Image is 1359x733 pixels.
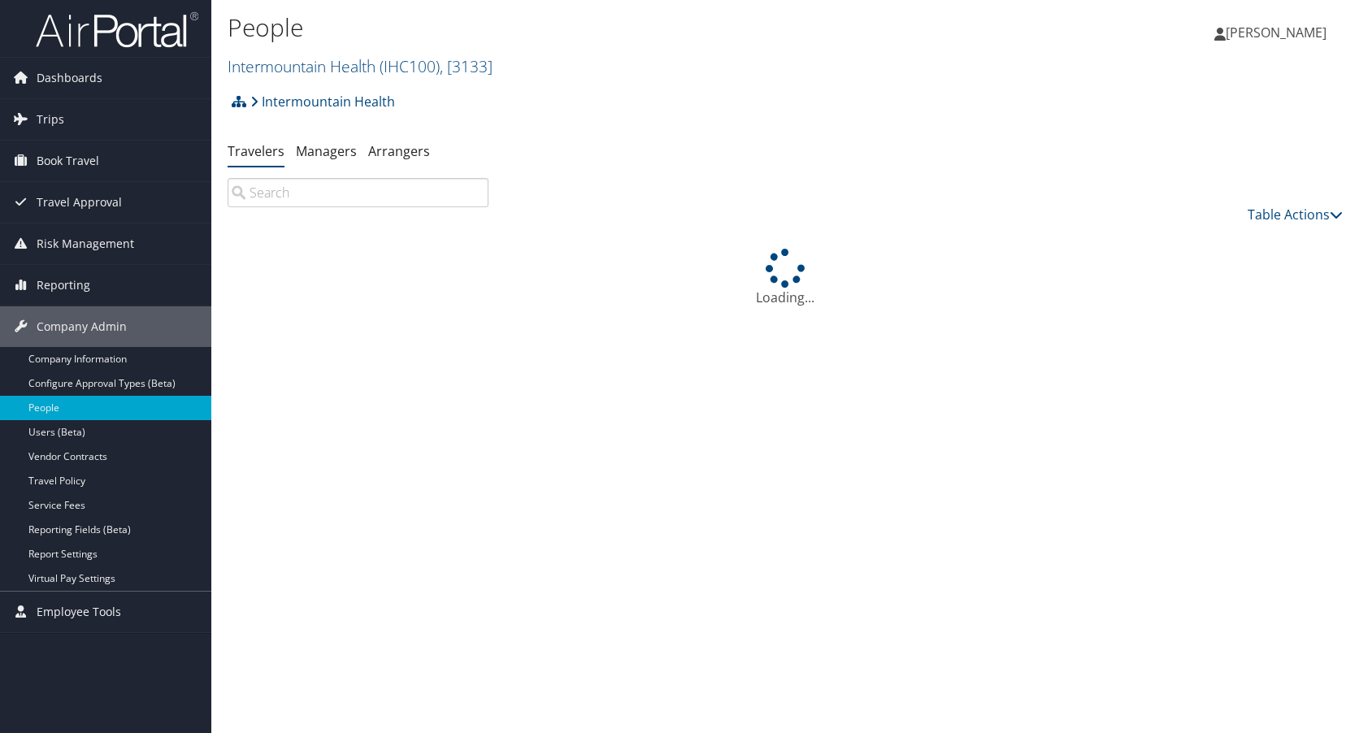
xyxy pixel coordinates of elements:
[37,223,134,264] span: Risk Management
[37,306,127,347] span: Company Admin
[228,11,971,45] h1: People
[228,178,488,207] input: Search
[37,265,90,306] span: Reporting
[1248,206,1343,223] a: Table Actions
[36,11,198,49] img: airportal-logo.png
[228,142,284,160] a: Travelers
[1214,8,1343,57] a: [PERSON_NAME]
[1226,24,1326,41] span: [PERSON_NAME]
[250,85,395,118] a: Intermountain Health
[228,55,493,77] a: Intermountain Health
[368,142,430,160] a: Arrangers
[440,55,493,77] span: , [ 3133 ]
[37,99,64,140] span: Trips
[380,55,440,77] span: ( IHC100 )
[37,141,99,181] span: Book Travel
[37,58,102,98] span: Dashboards
[37,592,121,632] span: Employee Tools
[228,249,1343,307] div: Loading...
[296,142,357,160] a: Managers
[37,182,122,223] span: Travel Approval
